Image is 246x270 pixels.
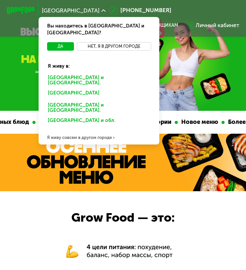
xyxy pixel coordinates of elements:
[77,42,151,51] button: Нет, я в другом городе
[169,118,212,127] div: Новое меню
[43,73,155,87] div: [GEOGRAPHIC_DATA] и [GEOGRAPHIC_DATA].
[43,100,155,115] div: [GEOGRAPHIC_DATA] и [GEOGRAPHIC_DATA].
[43,115,152,127] div: [GEOGRAPHIC_DATA] и обл.
[39,17,160,42] div: Вы находитесь в [GEOGRAPHIC_DATA] и [GEOGRAPHIC_DATA]?
[43,88,152,99] div: [GEOGRAPHIC_DATA]
[47,42,74,51] button: Да
[39,130,160,144] div: Я живу совсем в другом городе
[109,6,171,15] a: [PHONE_NUMBER]
[43,57,155,70] div: Я живу в:
[142,23,178,28] div: поставщикам
[42,8,99,13] span: [GEOGRAPHIC_DATA]
[196,21,239,30] div: Личный кабинет
[62,209,184,227] div: Grow Food — это:
[26,118,111,127] div: Больше белка и клетчатки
